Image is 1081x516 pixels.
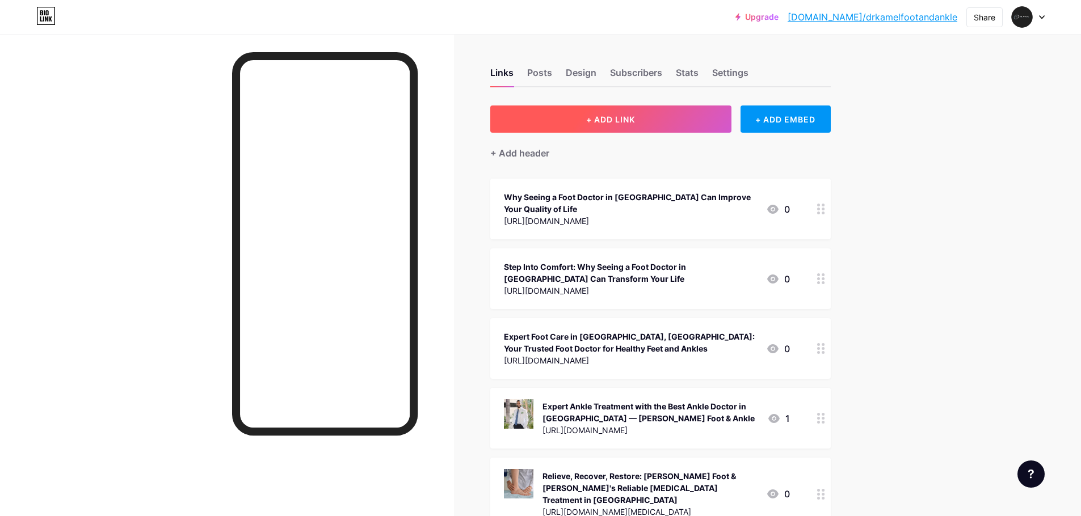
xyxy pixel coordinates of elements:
[766,487,790,501] div: 0
[490,146,549,160] div: + Add header
[504,469,533,498] img: Relieve, Recover, Restore: Dr. Kamel Foot & Ankle's Reliable Foot Pain Treatment in Pomona
[527,66,552,86] div: Posts
[504,285,757,297] div: [URL][DOMAIN_NAME]
[490,105,731,133] button: + ADD LINK
[766,272,790,286] div: 0
[504,399,533,429] img: Expert Ankle Treatment with the Best Ankle Doctor in San Dimas — Dr. Kamel Foot & Ankle
[676,66,699,86] div: Stats
[610,66,662,86] div: Subscribers
[766,202,790,216] div: 0
[490,66,514,86] div: Links
[504,331,757,354] div: Expert Foot Care in [GEOGRAPHIC_DATA], [GEOGRAPHIC_DATA]: Your Trusted Foot Doctor for Healthy Fe...
[1011,6,1033,28] img: drkamelfootandankle
[741,105,831,133] div: + ADD EMBED
[542,424,758,436] div: [URL][DOMAIN_NAME]
[504,354,757,366] div: [URL][DOMAIN_NAME]
[542,400,758,424] div: Expert Ankle Treatment with the Best Ankle Doctor in [GEOGRAPHIC_DATA] — [PERSON_NAME] Foot & Ankle
[504,261,757,285] div: Step Into Comfort: Why Seeing a Foot Doctor in [GEOGRAPHIC_DATA] Can Transform Your Life
[504,191,757,215] div: Why Seeing a Foot Doctor in [GEOGRAPHIC_DATA] Can Improve Your Quality of Life
[586,115,635,124] span: + ADD LINK
[766,342,790,356] div: 0
[712,66,748,86] div: Settings
[504,215,757,227] div: [URL][DOMAIN_NAME]
[974,11,995,23] div: Share
[735,12,779,22] a: Upgrade
[542,470,757,506] div: Relieve, Recover, Restore: [PERSON_NAME] Foot & [PERSON_NAME]'s Reliable [MEDICAL_DATA] Treatment...
[788,10,957,24] a: [DOMAIN_NAME]/drkamelfootandankle
[566,66,596,86] div: Design
[767,412,790,425] div: 1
